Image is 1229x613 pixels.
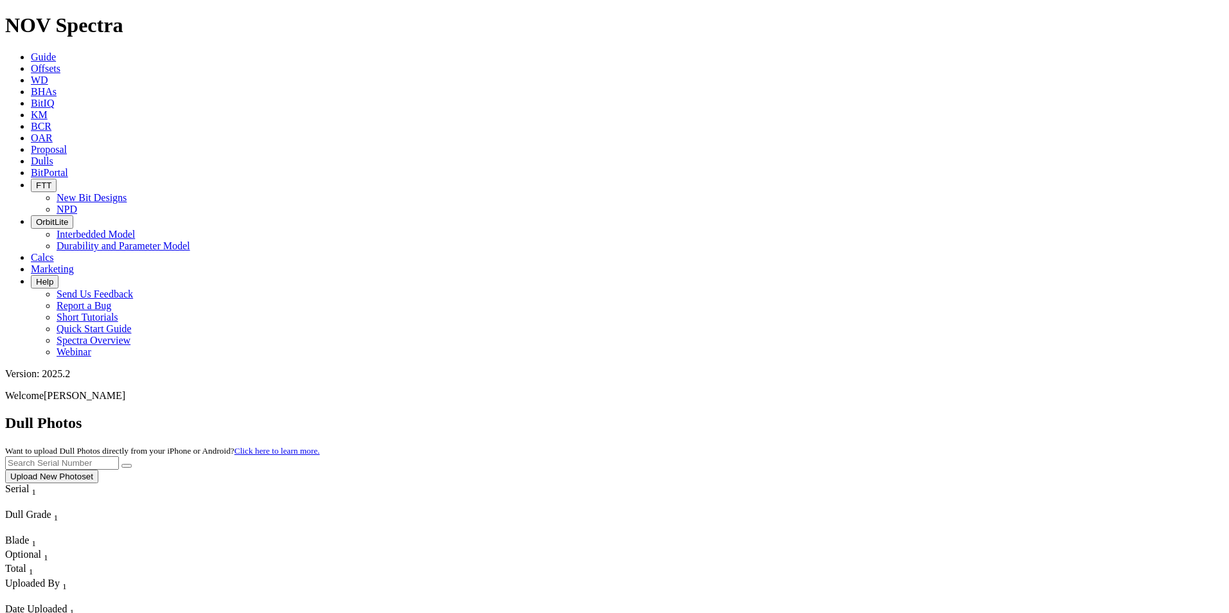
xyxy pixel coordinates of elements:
a: Report a Bug [57,300,111,311]
span: Optional [5,549,41,560]
a: Calcs [31,252,54,263]
sub: 1 [44,553,48,562]
input: Search Serial Number [5,456,119,470]
a: New Bit Designs [57,192,127,203]
div: Version: 2025.2 [5,368,1224,380]
a: Marketing [31,263,74,274]
sub: 1 [54,513,58,522]
sub: 1 [62,582,67,591]
div: Optional Sort None [5,549,50,563]
span: [PERSON_NAME] [44,390,125,401]
div: Sort None [5,509,95,535]
a: Short Tutorials [57,312,118,323]
a: Send Us Feedback [57,289,133,299]
a: NPD [57,204,77,215]
a: BHAs [31,86,57,97]
div: Blade Sort None [5,535,50,549]
small: Want to upload Dull Photos directly from your iPhone or Android? [5,446,319,456]
a: Quick Start Guide [57,323,131,334]
span: Sort None [62,578,67,589]
a: Offsets [31,63,60,74]
span: Total [5,563,26,574]
a: Durability and Parameter Model [57,240,190,251]
div: Serial Sort None [5,483,60,497]
div: Uploaded By Sort None [5,578,126,592]
sub: 1 [29,567,33,577]
span: Help [36,277,53,287]
div: Sort None [5,563,50,577]
span: OrbitLite [36,217,68,227]
h2: Dull Photos [5,414,1224,432]
a: Interbedded Model [57,229,135,240]
span: Sort None [44,549,48,560]
div: Sort None [5,535,50,549]
div: Total Sort None [5,563,50,577]
h1: NOV Spectra [5,13,1224,37]
a: Spectra Overview [57,335,130,346]
span: Sort None [31,535,36,546]
span: Serial [5,483,29,494]
div: Sort None [5,549,50,563]
div: Column Menu [5,497,60,509]
div: Sort None [5,578,126,603]
a: WD [31,75,48,85]
div: Column Menu [5,523,95,535]
button: Help [31,275,58,289]
a: Proposal [31,144,67,155]
span: Sort None [29,563,33,574]
span: Sort None [54,509,58,520]
a: Guide [31,51,56,62]
button: Upload New Photoset [5,470,98,483]
a: KM [31,109,48,120]
div: Sort None [5,483,60,509]
a: BitPortal [31,167,68,178]
span: Sort None [31,483,36,494]
sub: 1 [31,538,36,548]
a: Dulls [31,155,53,166]
span: Uploaded By [5,578,60,589]
span: FTT [36,181,51,190]
a: OAR [31,132,53,143]
a: BitIQ [31,98,54,109]
button: OrbitLite [31,215,73,229]
div: Column Menu [5,592,126,603]
a: Webinar [57,346,91,357]
a: BCR [31,121,51,132]
span: Dull Grade [5,509,51,520]
a: Click here to learn more. [235,446,320,456]
button: FTT [31,179,57,192]
span: Blade [5,535,29,546]
sub: 1 [31,487,36,497]
div: Dull Grade Sort None [5,509,95,523]
p: Welcome [5,390,1224,402]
